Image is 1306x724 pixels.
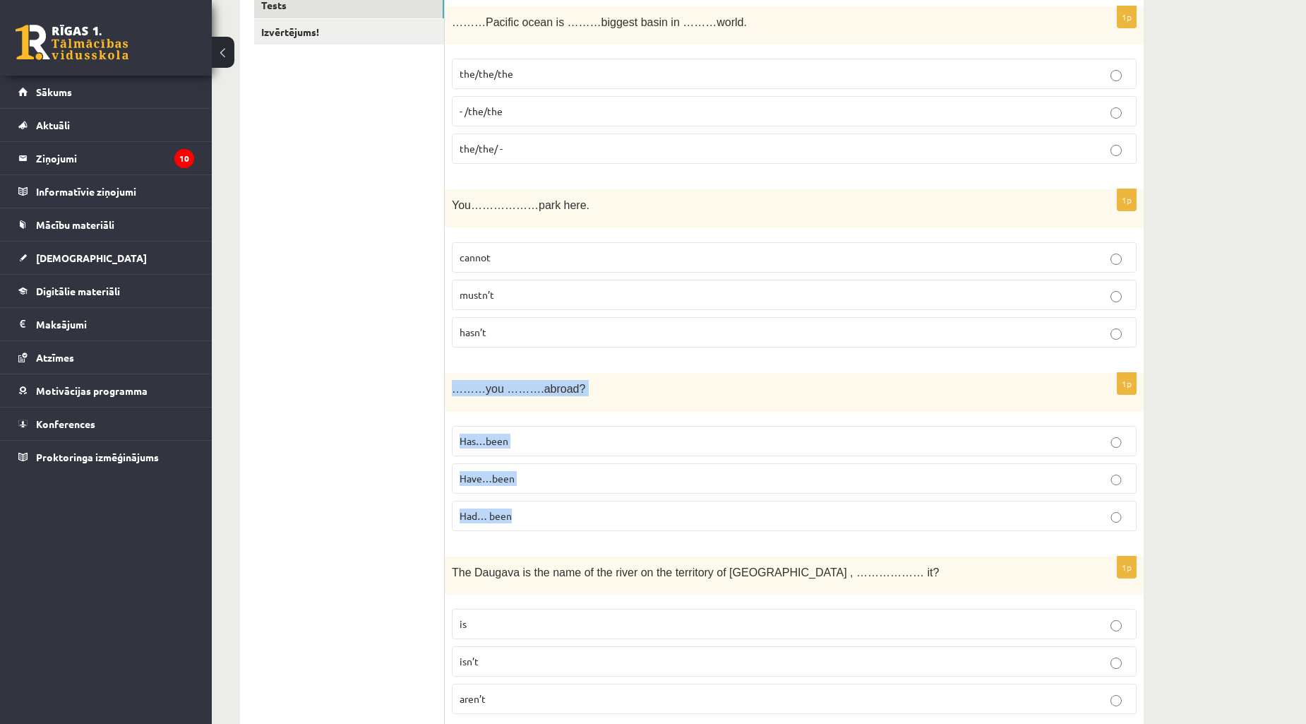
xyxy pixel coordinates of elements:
p: 1p [1117,189,1137,211]
span: Sākums [36,85,72,98]
span: ………Pacific ocean is ………biggest basin in ………world. [452,16,747,28]
input: Has…been [1110,437,1122,449]
input: cannot [1110,254,1122,265]
a: Rīgas 1. Tālmācības vidusskola [16,25,128,60]
span: mustn’t [460,288,494,301]
p: 1p [1117,556,1137,578]
span: Has…been [460,434,508,447]
input: the/the/the [1110,70,1122,81]
a: Maksājumi [18,308,194,340]
a: Ziņojumi10 [18,142,194,174]
p: 1p [1117,372,1137,395]
input: is [1110,620,1122,631]
input: - /the/the [1110,107,1122,119]
span: Atzīmes [36,351,74,364]
span: cannot [460,251,491,263]
legend: Informatīvie ziņojumi [36,175,194,208]
a: Sākums [18,76,194,108]
a: Atzīmes [18,341,194,374]
a: Motivācijas programma [18,374,194,407]
input: the/the/ - [1110,145,1122,156]
span: the/the/the [460,67,513,80]
input: aren’t [1110,695,1122,706]
span: Aktuāli [36,119,70,131]
span: Proktoringa izmēģinājums [36,451,159,463]
span: Have…been [460,472,515,485]
a: Izvērtējums! [254,19,444,45]
span: isn’t [460,655,479,667]
span: is [460,617,467,630]
span: Digitālie materiāli [36,285,120,297]
input: Have…been [1110,475,1122,486]
a: Mācību materiāli [18,208,194,241]
span: Mācību materiāli [36,218,114,231]
span: hasn’t [460,326,486,338]
a: Aktuāli [18,109,194,141]
input: mustn’t [1110,291,1122,302]
input: isn’t [1110,658,1122,669]
a: Proktoringa izmēģinājums [18,441,194,473]
a: Konferences [18,408,194,440]
i: 10 [174,149,194,168]
span: [DEMOGRAPHIC_DATA] [36,251,147,264]
span: - /the/the [460,105,503,117]
a: [DEMOGRAPHIC_DATA] [18,242,194,274]
legend: Ziņojumi [36,142,194,174]
a: Informatīvie ziņojumi [18,175,194,208]
legend: Maksājumi [36,308,194,340]
span: The Daugava is the name of the river on the territory of [GEOGRAPHIC_DATA] , ……………… it? [452,566,939,578]
p: 1p [1117,6,1137,28]
span: Konferences [36,417,95,430]
span: ………you ……….abroad? [452,383,585,395]
span: aren’t [460,692,486,705]
span: the/the/ - [460,142,503,155]
span: Motivācijas programma [36,384,148,397]
a: Digitālie materiāli [18,275,194,307]
span: Had… been [460,509,512,522]
input: Had… been [1110,512,1122,523]
span: You………………park here. [452,199,589,211]
input: hasn’t [1110,328,1122,340]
